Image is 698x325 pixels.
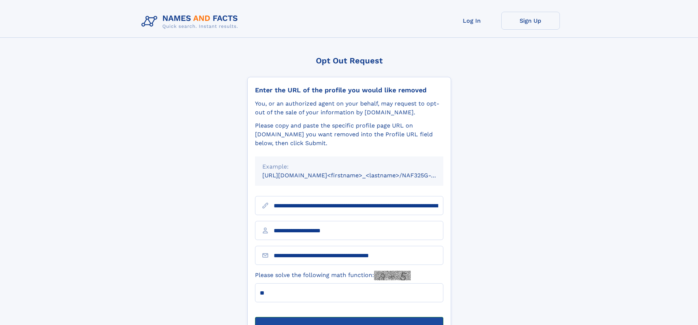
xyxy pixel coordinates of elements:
[247,56,451,65] div: Opt Out Request
[443,12,501,30] a: Log In
[255,121,443,148] div: Please copy and paste the specific profile page URL on [DOMAIN_NAME] you want removed into the Pr...
[501,12,560,30] a: Sign Up
[255,99,443,117] div: You, or an authorized agent on your behalf, may request to opt-out of the sale of your informatio...
[255,271,411,280] label: Please solve the following math function:
[139,12,244,32] img: Logo Names and Facts
[255,86,443,94] div: Enter the URL of the profile you would like removed
[262,162,436,171] div: Example:
[262,172,457,179] small: [URL][DOMAIN_NAME]<firstname>_<lastname>/NAF325G-xxxxxxxx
